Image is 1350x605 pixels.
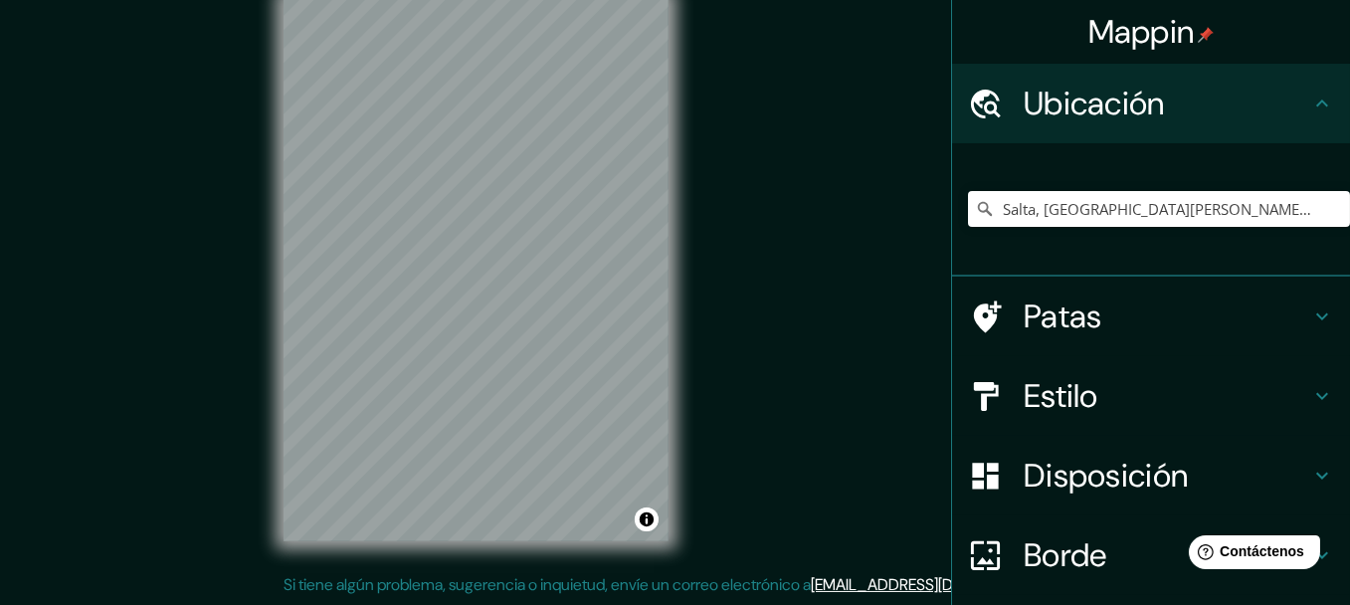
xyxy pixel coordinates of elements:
[952,436,1350,515] div: Disposición
[1024,375,1098,417] font: Estilo
[1088,11,1195,53] font: Mappin
[952,64,1350,143] div: Ubicación
[1024,296,1102,337] font: Patas
[635,507,659,531] button: Activar o desactivar atribución
[1173,527,1328,583] iframe: Lanzador de widgets de ayuda
[1024,534,1107,576] font: Borde
[1024,83,1165,124] font: Ubicación
[811,574,1057,595] a: [EMAIL_ADDRESS][DOMAIN_NAME]
[952,515,1350,595] div: Borde
[952,356,1350,436] div: Estilo
[968,191,1350,227] input: Elige tu ciudad o zona
[284,574,811,595] font: Si tiene algún problema, sugerencia o inquietud, envíe un correo electrónico a
[1024,455,1188,497] font: Disposición
[1198,27,1214,43] img: pin-icon.png
[952,277,1350,356] div: Patas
